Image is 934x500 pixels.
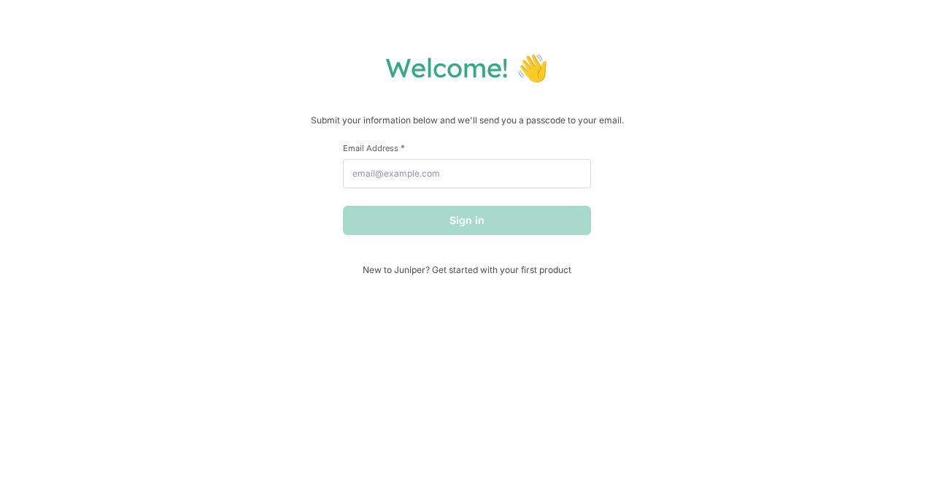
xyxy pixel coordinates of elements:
[15,113,919,128] p: Submit your information below and we'll send you a passcode to your email.
[15,51,919,84] h1: Welcome! 👋
[401,142,405,153] span: This field is required.
[343,159,591,188] input: email@example.com
[343,264,591,275] span: New to Juniper? Get started with your first product
[343,142,591,153] label: Email Address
